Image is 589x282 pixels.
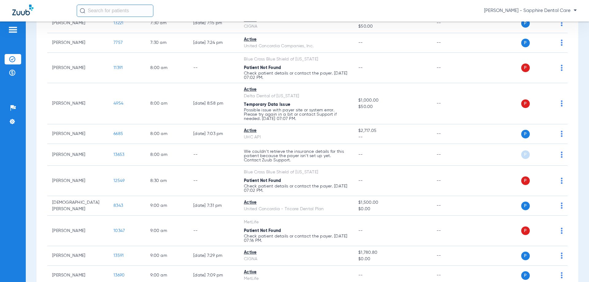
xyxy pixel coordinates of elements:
[358,41,363,45] span: --
[561,20,563,26] img: group-dot-blue.svg
[145,53,188,83] td: 8:00 AM
[244,134,348,141] div: UHC API
[432,124,473,144] td: --
[358,23,426,30] span: $50.00
[114,273,125,277] span: 13690
[521,202,530,210] span: P
[358,104,426,110] span: $50.00
[561,131,563,137] img: group-dot-blue.svg
[188,246,239,266] td: [DATE] 7:29 PM
[432,144,473,166] td: --
[145,33,188,53] td: 7:30 AM
[521,39,530,47] span: P
[188,144,239,166] td: --
[561,152,563,158] img: group-dot-blue.svg
[188,124,239,144] td: [DATE] 7:03 PM
[244,149,348,162] p: We couldn’t retrieve the insurance details for this patient because the payer isn’t set up yet. C...
[244,128,348,134] div: Active
[114,229,125,233] span: 10347
[432,166,473,196] td: --
[521,271,530,280] span: P
[77,5,153,17] input: Search for patients
[244,108,348,121] p: Possible issue with payer site or system error. Please try again in a bit or contact Support if n...
[521,64,530,72] span: P
[188,83,239,124] td: [DATE] 8:58 PM
[358,206,426,212] span: $0.00
[145,246,188,266] td: 9:00 AM
[432,53,473,83] td: --
[244,56,348,63] div: Blue Cross Blue Shield of [US_STATE]
[521,176,530,185] span: P
[244,23,348,30] div: CIGNA
[358,199,426,206] span: $1,500.00
[432,216,473,246] td: --
[432,33,473,53] td: --
[244,93,348,99] div: Delta Dental of [US_STATE]
[561,228,563,234] img: group-dot-blue.svg
[244,43,348,49] div: United Concordia Companies, Inc.
[358,273,363,277] span: --
[47,144,109,166] td: [PERSON_NAME]
[114,66,123,70] span: 11391
[188,33,239,53] td: [DATE] 7:24 PM
[145,216,188,246] td: 9:00 AM
[47,196,109,216] td: [DEMOGRAPHIC_DATA][PERSON_NAME]
[114,21,123,25] span: 13221
[145,166,188,196] td: 8:30 AM
[521,19,530,28] span: P
[47,33,109,53] td: [PERSON_NAME]
[47,14,109,33] td: [PERSON_NAME]
[145,124,188,144] td: 8:00 AM
[432,83,473,124] td: --
[432,196,473,216] td: --
[145,83,188,124] td: 8:00 AM
[244,219,348,226] div: MetLife
[244,199,348,206] div: Active
[188,14,239,33] td: [DATE] 7:15 PM
[521,99,530,108] span: P
[558,253,589,282] iframe: Chat Widget
[244,256,348,262] div: CIGNA
[358,128,426,134] span: $2,717.05
[561,65,563,71] img: group-dot-blue.svg
[521,130,530,138] span: P
[114,132,123,136] span: 6685
[145,196,188,216] td: 9:00 AM
[358,134,426,141] span: --
[358,249,426,256] span: $1,780.80
[561,203,563,209] img: group-dot-blue.svg
[47,83,109,124] td: [PERSON_NAME]
[561,178,563,184] img: group-dot-blue.svg
[521,150,530,159] span: P
[145,144,188,166] td: 8:00 AM
[484,8,577,14] span: [PERSON_NAME] - Sapphire Dental Care
[244,206,348,212] div: United Concordia - Tricare Dental Plan
[358,153,363,157] span: --
[358,66,363,70] span: --
[8,26,18,33] img: hamburger-icon
[188,53,239,83] td: --
[244,169,348,176] div: Blue Cross Blue Shield of [US_STATE]
[114,101,123,106] span: 4954
[80,8,85,14] img: Search Icon
[114,153,124,157] span: 13653
[244,71,348,80] p: Check patient details or contact the payer. [DATE] 07:02 PM.
[244,179,281,183] span: Patient Not Found
[47,124,109,144] td: [PERSON_NAME]
[47,53,109,83] td: [PERSON_NAME]
[47,246,109,266] td: [PERSON_NAME]
[244,229,281,233] span: Patient Not Found
[521,226,530,235] span: P
[432,246,473,266] td: --
[114,253,124,258] span: 13591
[47,166,109,196] td: [PERSON_NAME]
[358,229,363,233] span: --
[145,14,188,33] td: 7:30 AM
[47,216,109,246] td: [PERSON_NAME]
[244,66,281,70] span: Patient Not Found
[12,5,33,15] img: Zuub Logo
[188,196,239,216] td: [DATE] 7:31 PM
[244,102,290,107] span: Temporary Data Issue
[521,252,530,260] span: P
